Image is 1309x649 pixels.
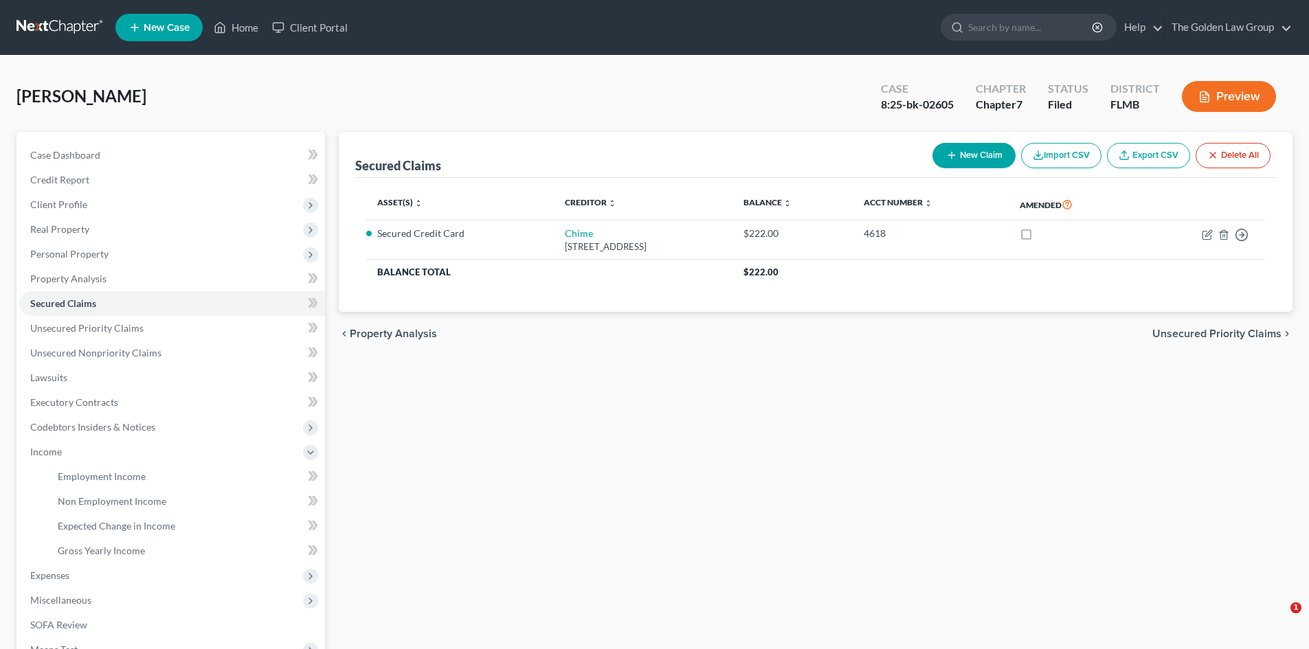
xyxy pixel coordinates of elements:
a: Case Dashboard [19,143,325,168]
a: Unsecured Nonpriority Claims [19,341,325,365]
div: Chapter [976,81,1026,97]
div: $222.00 [743,227,842,240]
span: Income [30,446,62,457]
a: Non Employment Income [47,489,325,514]
i: chevron_right [1282,328,1293,339]
a: Help [1117,15,1163,40]
span: Expected Change in Income [58,520,175,532]
div: District [1110,81,1160,97]
div: Case [881,81,954,97]
span: Property Analysis [350,328,437,339]
a: Property Analysis [19,266,325,291]
span: [PERSON_NAME] [16,86,146,106]
span: Expenses [30,569,69,581]
span: 7 [1016,98,1022,111]
i: unfold_more [608,199,616,207]
th: Balance Total [366,260,732,284]
span: SOFA Review [30,619,87,630]
button: Delete All [1196,143,1271,168]
span: Unsecured Priority Claims [1152,328,1282,339]
i: unfold_more [414,199,423,207]
div: Chapter [976,97,1026,113]
span: Unsecured Priority Claims [30,322,144,334]
span: Secured Claims [30,297,96,309]
div: 8:25-bk-02605 [881,97,954,113]
button: chevron_left Property Analysis [339,328,437,339]
span: 1 [1290,602,1301,613]
span: Non Employment Income [58,495,166,507]
li: Secured Credit Card [377,227,543,240]
span: Codebtors Insiders & Notices [30,421,155,433]
button: Unsecured Priority Claims chevron_right [1152,328,1293,339]
a: SOFA Review [19,613,325,637]
span: Case Dashboard [30,149,100,161]
input: Search by name... [968,14,1094,40]
a: Expected Change in Income [47,514,325,538]
div: FLMB [1110,97,1160,113]
span: Property Analysis [30,273,107,284]
span: $222.00 [743,266,779,277]
span: Lawsuits [30,372,67,383]
button: Preview [1182,81,1276,112]
a: Export CSV [1107,143,1190,168]
a: Client Portal [265,15,355,40]
div: [STREET_ADDRESS] [565,240,721,253]
span: Miscellaneous [30,594,91,606]
a: The Golden Law Group [1165,15,1292,40]
span: Employment Income [58,470,146,482]
a: Chime [565,227,593,239]
div: Secured Claims [355,157,441,174]
span: Executory Contracts [30,396,118,408]
a: Employment Income [47,464,325,489]
a: Secured Claims [19,291,325,316]
button: Import CSV [1021,143,1101,168]
div: 4618 [864,227,998,240]
i: chevron_left [339,328,350,339]
button: New Claim [932,143,1016,168]
a: Balance unfold_more [743,197,792,207]
a: Acct Number unfold_more [864,197,932,207]
i: unfold_more [783,199,792,207]
i: unfold_more [924,199,932,207]
a: Lawsuits [19,365,325,390]
span: Gross Yearly Income [58,545,145,556]
a: Creditor unfold_more [565,197,616,207]
a: Gross Yearly Income [47,538,325,563]
a: Asset(s) unfold_more [377,197,423,207]
span: Unsecured Nonpriority Claims [30,347,161,358]
th: Amended [1009,189,1137,220]
span: Client Profile [30,198,87,210]
a: Executory Contracts [19,390,325,415]
span: Personal Property [30,248,109,260]
iframe: Intercom live chat [1262,602,1295,635]
a: Credit Report [19,168,325,192]
span: Credit Report [30,174,89,185]
div: Filed [1048,97,1088,113]
span: Real Property [30,223,89,235]
a: Unsecured Priority Claims [19,316,325,341]
span: New Case [144,23,190,33]
a: Home [207,15,265,40]
div: Status [1048,81,1088,97]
